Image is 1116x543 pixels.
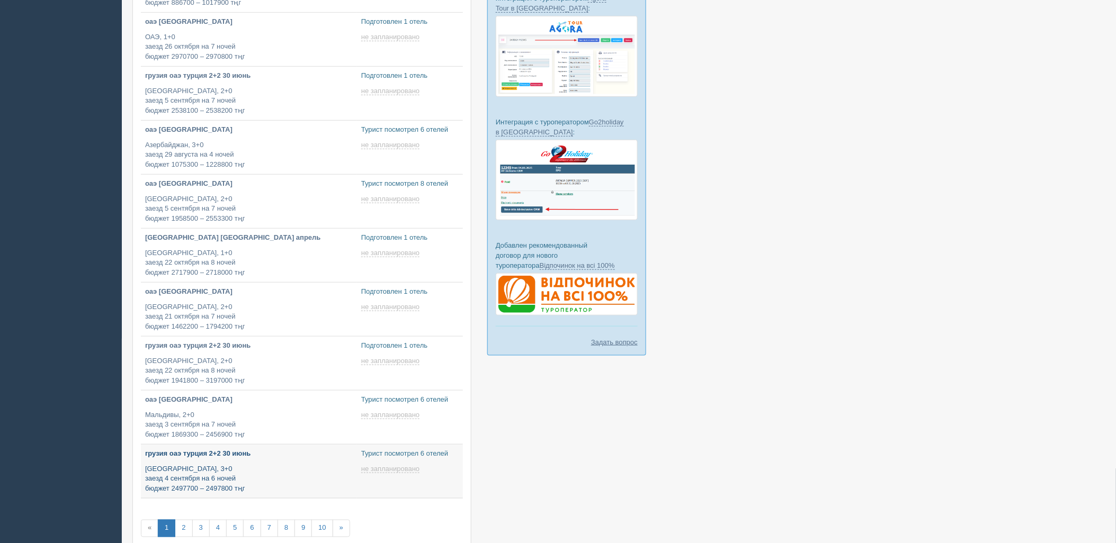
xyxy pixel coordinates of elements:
[145,287,353,297] p: оаэ [GEOGRAPHIC_DATA]
[496,117,638,137] p: Интеграция с туроператором :
[361,357,422,365] a: не запланировано
[141,520,158,537] span: «
[496,240,638,270] p: Добавлен рекомендованный договор для нового туроператора
[141,13,357,66] a: оаэ [GEOGRAPHIC_DATA] ОАЭ, 1+0заезд 26 октября на 7 ночейбюджет 2970700 – 2970800 тңг
[141,337,357,390] a: грузия оаэ турция 2+2 30 июнь [GEOGRAPHIC_DATA], 2+0заезд 22 октября на 8 ночейбюджет 1941800 – 3...
[175,520,192,537] a: 2
[145,449,353,459] p: грузия оаэ турция 2+2 30 июнь
[145,248,353,278] p: [GEOGRAPHIC_DATA], 1+0 заезд 22 октября на 8 ночей бюджет 2717900 – 2718000 тңг
[141,283,357,336] a: оаэ [GEOGRAPHIC_DATA] [GEOGRAPHIC_DATA], 2+0заезд 21 октября на 7 ночейбюджет 1462200 – 1794200 тңг
[261,520,278,537] a: 7
[145,341,353,351] p: грузия оаэ турция 2+2 30 июнь
[141,121,357,174] a: оаэ [GEOGRAPHIC_DATA] Азербайджан, 3+0заезд 29 августа на 4 ночейбюджет 1075300 – 1228800 тңг
[145,86,353,116] p: [GEOGRAPHIC_DATA], 2+0 заезд 5 сентября на 7 ночей бюджет 2538100 – 2538200 тңг
[361,449,459,459] p: Турист посмотрел 6 отелей
[243,520,261,537] a: 6
[209,520,227,537] a: 4
[361,87,422,95] a: не запланировано
[361,303,419,311] span: не запланировано
[278,520,295,537] a: 8
[361,87,419,95] span: не запланировано
[361,287,459,297] p: Подготовлен 1 отель
[145,302,353,332] p: [GEOGRAPHIC_DATA], 2+0 заезд 21 октября на 7 ночей бюджет 1462200 – 1794200 тңг
[496,140,638,220] img: go2holiday-bookings-crm-for-travel-agency.png
[361,249,419,257] span: не запланировано
[141,229,357,282] a: [GEOGRAPHIC_DATA] [GEOGRAPHIC_DATA] апрель [GEOGRAPHIC_DATA], 1+0заезд 22 октября на 8 ночейбюдже...
[192,520,210,537] a: 3
[158,520,175,537] a: 1
[361,465,422,473] a: не запланировано
[361,465,419,473] span: не запланировано
[141,445,357,498] a: грузия оаэ турция 2+2 30 июнь [GEOGRAPHIC_DATA], 3+0заезд 4 сентября на 6 ночейбюджет 2497700 – 2...
[361,125,459,135] p: Турист посмотрел 6 отелей
[145,233,353,243] p: [GEOGRAPHIC_DATA] [GEOGRAPHIC_DATA] апрель
[361,71,459,81] p: Подготовлен 1 отель
[361,195,419,203] span: не запланировано
[361,233,459,243] p: Подготовлен 1 отель
[361,17,459,27] p: Подготовлен 1 отель
[361,195,422,203] a: не запланировано
[361,33,422,41] a: не запланировано
[145,356,353,386] p: [GEOGRAPHIC_DATA], 2+0 заезд 22 октября на 8 ночей бюджет 1941800 – 3197000 тңг
[361,141,422,149] a: не запланировано
[226,520,244,537] a: 5
[361,411,419,419] span: не запланировано
[540,261,615,270] a: Відпочинок на всі 100%
[141,391,357,444] a: оаэ [GEOGRAPHIC_DATA] Мальдивы, 2+0заезд 3 сентября на 7 ночейбюджет 1869300 – 2456900 тңг
[496,118,624,137] a: Go2holiday в [GEOGRAPHIC_DATA]
[591,337,638,347] a: Задать вопрос
[361,395,459,405] p: Турист посмотрел 6 отелей
[361,357,419,365] span: не запланировано
[294,520,312,537] a: 9
[361,141,419,149] span: не запланировано
[145,464,353,494] p: [GEOGRAPHIC_DATA], 3+0 заезд 4 сентября на 6 ночей бюджет 2497700 – 2497800 тңг
[496,16,638,97] img: agora-tour-%D0%B7%D0%B0%D1%8F%D0%B2%D0%BA%D0%B8-%D1%81%D1%80%D0%BC-%D0%B4%D0%BB%D1%8F-%D1%82%D1%8...
[311,520,333,537] a: 10
[361,33,419,41] span: не запланировано
[145,17,353,27] p: оаэ [GEOGRAPHIC_DATA]
[361,411,422,419] a: не запланировано
[145,194,353,224] p: [GEOGRAPHIC_DATA], 2+0 заезд 5 сентября на 7 ночей бюджет 1958500 – 2553300 тңг
[333,520,350,537] a: »
[361,303,422,311] a: не запланировано
[145,32,353,62] p: ОАЭ, 1+0 заезд 26 октября на 7 ночей бюджет 2970700 – 2970800 тңг
[361,341,459,351] p: Подготовлен 1 отель
[361,249,422,257] a: не запланировано
[141,67,357,120] a: грузия оаэ турция 2+2 30 июнь [GEOGRAPHIC_DATA], 2+0заезд 5 сентября на 7 ночейбюджет 2538100 – 2...
[145,71,353,81] p: грузия оаэ турция 2+2 30 июнь
[496,273,638,315] img: %D0%B4%D0%BE%D0%B3%D0%BE%D0%B2%D1%96%D1%80-%D0%B2%D1%96%D0%B4%D0%BF%D0%BE%D1%87%D0%B8%D0%BD%D0%BE...
[145,140,353,170] p: Азербайджан, 3+0 заезд 29 августа на 4 ночей бюджет 1075300 – 1228800 тңг
[141,175,357,228] a: оаэ [GEOGRAPHIC_DATA] [GEOGRAPHIC_DATA], 2+0заезд 5 сентября на 7 ночейбюджет 1958500 – 2553300 тңг
[145,179,353,189] p: оаэ [GEOGRAPHIC_DATA]
[145,125,353,135] p: оаэ [GEOGRAPHIC_DATA]
[145,395,353,405] p: оаэ [GEOGRAPHIC_DATA]
[361,179,459,189] p: Турист посмотрел 8 отелей
[145,410,353,440] p: Мальдивы, 2+0 заезд 3 сентября на 7 ночей бюджет 1869300 – 2456900 тңг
